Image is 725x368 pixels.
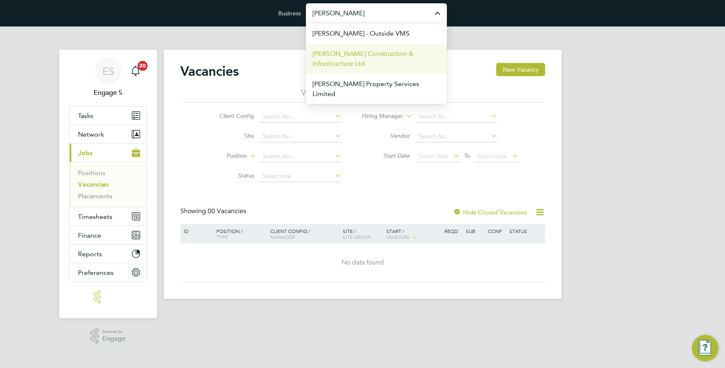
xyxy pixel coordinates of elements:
[477,152,507,160] span: Select date
[362,152,410,159] label: Start Date
[90,328,126,344] a: Powered byEngage
[278,10,301,17] label: Business
[102,335,126,342] span: Engage
[270,233,295,240] span: Manager
[70,207,147,226] button: Timesheets
[78,269,114,277] span: Preferences
[216,233,228,240] span: Type
[127,58,144,84] a: 20
[268,224,341,244] div: Client Config /
[78,130,104,138] span: Network
[102,66,114,77] span: ES
[208,207,246,215] span: 00 Vacancies
[301,88,360,103] li: Vacancies I follow
[343,233,371,240] span: Site Group
[384,224,442,245] div: Start /
[692,335,718,361] button: Engage Resource Center
[69,290,147,303] a: Go to home page
[70,226,147,244] button: Finance
[59,50,157,318] nav: Main navigation
[386,233,410,240] span: Vendors
[206,132,254,140] label: Site
[78,112,93,120] span: Tasks
[355,112,403,120] label: Hiring Manager
[341,224,384,244] div: Site /
[206,112,254,120] label: Client Config
[70,106,147,125] a: Tasks
[78,149,92,157] span: Jobs
[260,111,342,123] input: Search for...
[70,144,147,162] button: Jobs
[260,151,342,162] input: Search for...
[182,224,211,238] div: ID
[464,224,485,238] div: Sub
[260,131,342,142] input: Search for...
[416,111,497,123] input: Search for...
[180,207,248,216] div: Showing
[70,245,147,263] button: Reports
[93,290,123,303] img: engage-logo-retina.png
[416,131,497,142] input: Search for...
[78,250,102,258] span: Reports
[507,224,543,238] div: Status
[313,79,440,99] span: [PERSON_NAME] Property Services Limited
[206,172,254,179] label: Status
[462,150,473,161] span: To
[78,213,112,221] span: Timesheets
[78,192,112,200] a: Placements
[78,169,105,177] a: Positions
[362,132,410,140] label: Vendor
[182,258,544,267] div: No data found
[199,152,247,160] label: Position
[419,152,449,160] span: Select date
[313,29,410,38] span: [PERSON_NAME] - Outside VMS
[260,171,342,182] input: Select one
[69,88,147,98] span: Engage S
[138,61,148,71] span: 20
[69,58,147,98] a: ESEngage S
[442,224,464,238] div: Reqd
[210,224,268,244] div: Position /
[496,63,545,76] button: New Vacancy
[70,125,147,143] button: Network
[70,162,147,207] div: Jobs
[78,231,101,239] span: Finance
[102,328,126,335] span: Powered by
[180,63,239,79] h2: Vacancies
[313,49,440,69] span: [PERSON_NAME] Construction & Infrastructure Ltd
[453,208,527,216] label: Hide Closed Vacancies
[486,224,507,238] div: Conf
[78,180,109,188] a: Vacancies
[70,263,147,281] button: Preferences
